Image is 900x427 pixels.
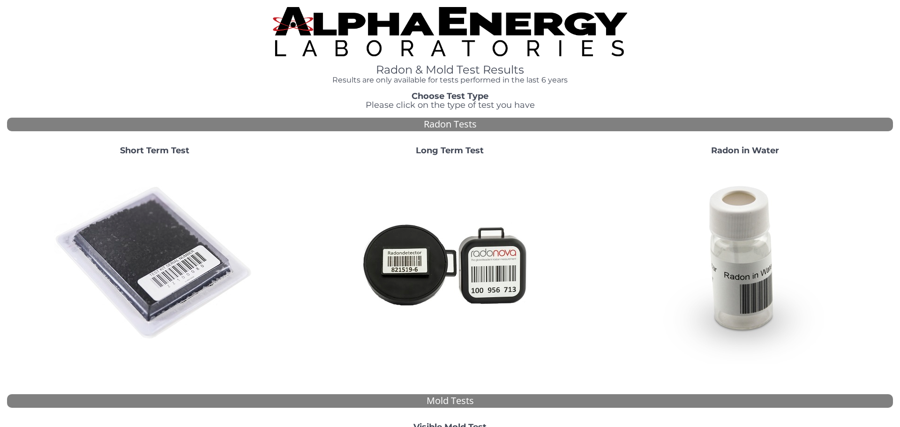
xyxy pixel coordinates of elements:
h4: Results are only available for tests performed in the last 6 years [273,76,627,84]
img: Radtrak2vsRadtrak3.jpg [349,163,551,364]
img: TightCrop.jpg [273,7,627,56]
div: Mold Tests [7,394,893,408]
strong: Choose Test Type [412,91,488,101]
strong: Long Term Test [416,145,484,156]
h1: Radon & Mold Test Results [273,64,627,76]
span: Please click on the type of test you have [366,100,535,110]
strong: Short Term Test [120,145,189,156]
img: RadoninWater.jpg [645,163,846,364]
strong: Radon in Water [711,145,779,156]
div: Radon Tests [7,118,893,131]
img: ShortTerm.jpg [54,163,255,364]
